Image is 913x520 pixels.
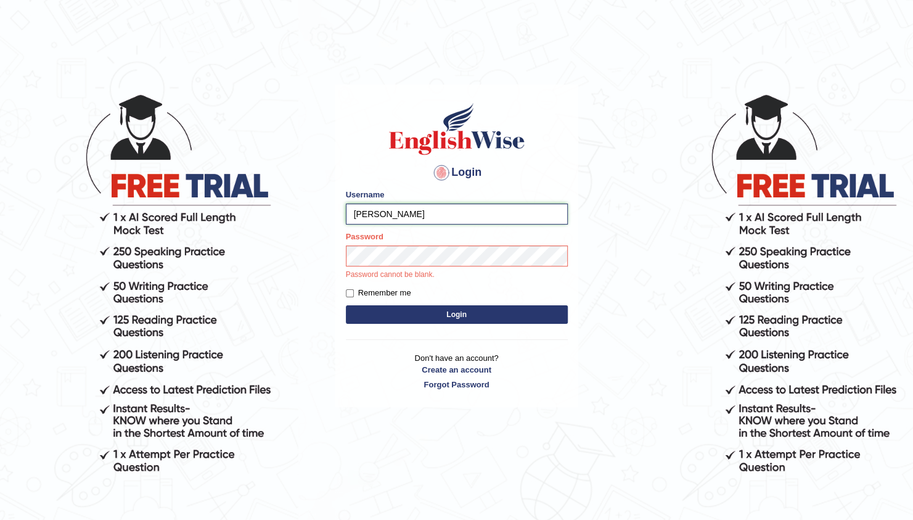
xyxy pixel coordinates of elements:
h4: Login [346,163,568,183]
input: Remember me [346,289,354,297]
label: Password [346,231,383,242]
a: Forgot Password [346,379,568,390]
button: Login [346,305,568,324]
label: Remember me [346,287,411,299]
a: Create an account [346,364,568,376]
p: Password cannot be blank. [346,270,568,281]
label: Username [346,189,385,200]
img: Logo of English Wise sign in for intelligent practice with AI [387,101,527,157]
p: Don't have an account? [346,352,568,390]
